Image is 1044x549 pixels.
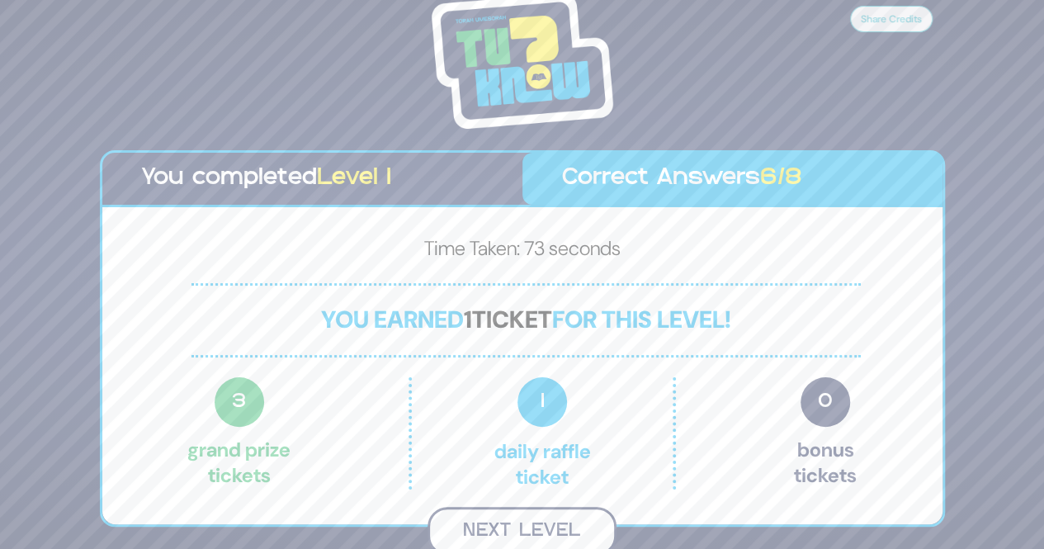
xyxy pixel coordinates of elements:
[562,161,903,196] p: Correct Answers
[760,168,802,189] span: 6/8
[464,304,472,335] span: 1
[321,304,731,335] span: You earned for this level!
[794,377,857,490] p: Bonus tickets
[850,6,933,32] button: Share Credits
[801,377,850,427] span: 0
[472,304,552,335] span: ticket
[215,377,264,427] span: 3
[317,168,391,189] span: Level 1
[446,377,638,490] p: Daily Raffle ticket
[142,161,483,196] p: You completed
[129,234,916,270] p: Time Taken: 73 seconds
[187,377,291,490] p: Grand Prize tickets
[517,377,567,427] span: 1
